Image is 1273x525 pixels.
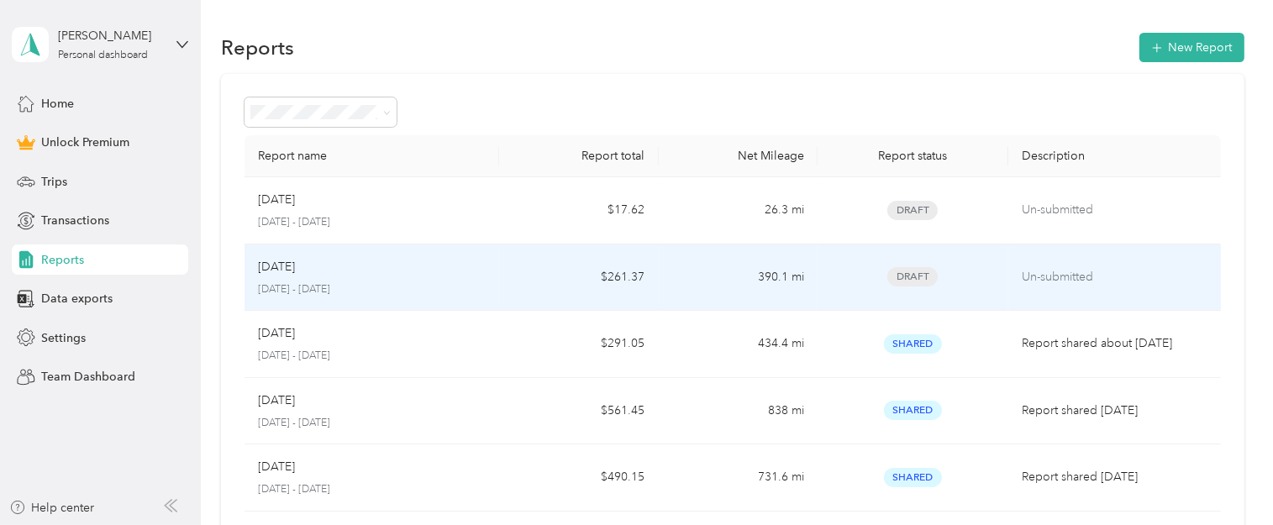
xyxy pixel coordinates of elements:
[258,282,486,297] p: [DATE] - [DATE]
[659,177,818,244] td: 26.3 mi
[1022,468,1207,486] p: Report shared [DATE]
[258,391,295,410] p: [DATE]
[245,135,499,177] th: Report name
[659,378,818,445] td: 838 mi
[659,244,818,312] td: 390.1 mi
[884,468,942,487] span: Shared
[258,416,486,431] p: [DATE] - [DATE]
[499,378,658,445] td: $561.45
[221,39,294,56] h1: Reports
[1139,33,1244,62] button: New Report
[884,334,942,354] span: Shared
[1022,201,1207,219] p: Un-submitted
[41,134,129,151] span: Unlock Premium
[887,201,938,220] span: Draft
[499,135,658,177] th: Report total
[41,290,113,307] span: Data exports
[1008,135,1220,177] th: Description
[887,267,938,286] span: Draft
[258,191,295,209] p: [DATE]
[1022,268,1207,286] p: Un-submitted
[9,499,95,517] button: Help center
[258,458,295,476] p: [DATE]
[258,215,486,230] p: [DATE] - [DATE]
[499,311,658,378] td: $291.05
[499,177,658,244] td: $17.62
[831,149,995,163] div: Report status
[1179,431,1273,525] iframe: Everlance-gr Chat Button Frame
[659,444,818,512] td: 731.6 mi
[499,444,658,512] td: $490.15
[258,258,295,276] p: [DATE]
[884,401,942,420] span: Shared
[58,27,163,45] div: [PERSON_NAME]
[1022,402,1207,420] p: Report shared [DATE]
[659,135,818,177] th: Net Mileage
[58,50,148,60] div: Personal dashboard
[1022,334,1207,353] p: Report shared about [DATE]
[41,329,86,347] span: Settings
[659,311,818,378] td: 434.4 mi
[258,349,486,364] p: [DATE] - [DATE]
[41,95,74,113] span: Home
[258,324,295,343] p: [DATE]
[41,251,84,269] span: Reports
[258,482,486,497] p: [DATE] - [DATE]
[499,244,658,312] td: $261.37
[41,212,109,229] span: Transactions
[41,173,67,191] span: Trips
[41,368,135,386] span: Team Dashboard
